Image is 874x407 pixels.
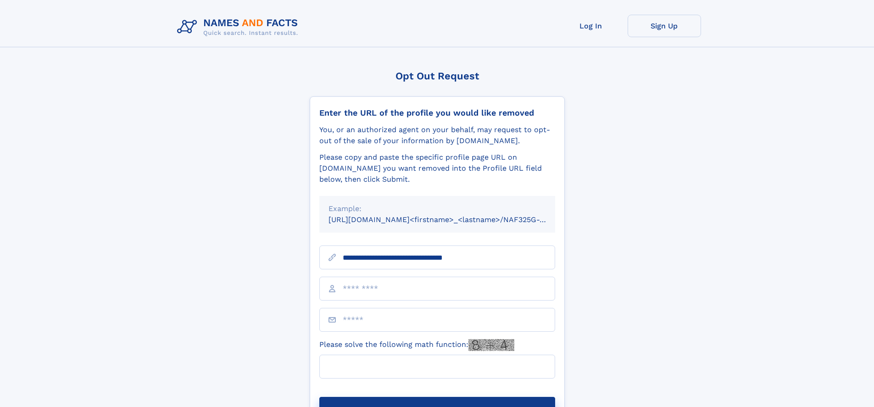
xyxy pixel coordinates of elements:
div: You, or an authorized agent on your behalf, may request to opt-out of the sale of your informatio... [319,124,555,146]
label: Please solve the following math function: [319,339,514,351]
div: Please copy and paste the specific profile page URL on [DOMAIN_NAME] you want removed into the Pr... [319,152,555,185]
img: Logo Names and Facts [173,15,306,39]
div: Opt Out Request [310,70,565,82]
a: Sign Up [628,15,701,37]
small: [URL][DOMAIN_NAME]<firstname>_<lastname>/NAF325G-xxxxxxxx [328,215,573,224]
div: Example: [328,203,546,214]
a: Log In [554,15,628,37]
div: Enter the URL of the profile you would like removed [319,108,555,118]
